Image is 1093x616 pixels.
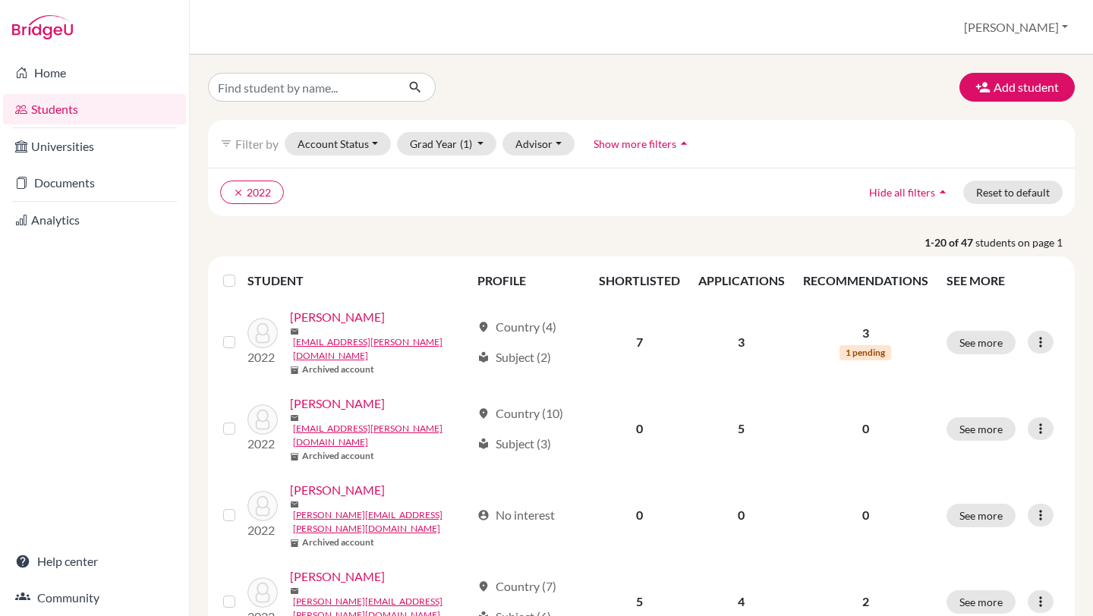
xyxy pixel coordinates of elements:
[924,234,975,250] strong: 1-20 of 47
[247,348,278,366] p: 2022
[3,94,186,124] a: Students
[235,137,279,151] span: Filter by
[290,539,299,548] span: inventory_2
[247,262,468,299] th: STUDENT
[947,331,1016,354] button: See more
[856,181,963,204] button: Hide all filtersarrow_drop_up
[477,348,551,366] div: Subject (2)
[581,132,704,156] button: Show more filtersarrow_drop_up
[803,324,928,342] p: 3
[290,481,385,499] a: [PERSON_NAME]
[247,577,278,608] img: Argueta, Ana
[293,422,471,449] a: [EMAIL_ADDRESS][PERSON_NAME][DOMAIN_NAME]
[947,417,1016,441] button: See more
[293,508,471,536] a: [PERSON_NAME][EMAIL_ADDRESS][PERSON_NAME][DOMAIN_NAME]
[290,308,385,326] a: [PERSON_NAME]
[290,327,299,336] span: mail
[208,73,396,102] input: Find student by name...
[937,262,1069,299] th: SEE MORE
[302,449,374,463] b: Archived account
[220,137,232,149] i: filter_list
[477,580,490,592] span: location_on
[397,132,497,156] button: Grad Year(1)
[477,435,551,453] div: Subject (3)
[3,546,186,577] a: Help center
[502,132,575,156] button: Advisor
[290,394,385,413] a: [PERSON_NAME]
[959,73,1075,102] button: Add student
[290,586,299,596] span: mail
[290,500,299,509] span: mail
[247,404,278,435] img: Alvarado, Yudia
[590,472,689,558] td: 0
[290,567,385,586] a: [PERSON_NAME]
[689,299,794,385] td: 3
[460,137,472,150] span: (1)
[676,136,691,151] i: arrow_drop_up
[477,509,490,521] span: account_circle
[935,184,950,200] i: arrow_drop_up
[590,262,689,299] th: SHORTLISTED
[477,407,490,420] span: location_on
[803,420,928,438] p: 0
[869,186,935,199] span: Hide all filters
[590,299,689,385] td: 7
[689,472,794,558] td: 0
[477,318,556,336] div: Country (4)
[3,583,186,613] a: Community
[285,132,391,156] button: Account Status
[302,536,374,549] b: Archived account
[839,345,891,360] span: 1 pending
[3,58,186,88] a: Home
[477,506,555,524] div: No interest
[594,137,676,150] span: Show more filters
[468,262,590,299] th: PROFILE
[290,452,299,461] span: inventory_2
[247,491,278,521] img: Arévalo, Jorge
[3,168,186,198] a: Documents
[3,205,186,235] a: Analytics
[290,366,299,375] span: inventory_2
[477,351,490,363] span: local_library
[220,181,284,204] button: clear2022
[957,13,1075,42] button: [PERSON_NAME]
[963,181,1063,204] button: Reset to default
[590,385,689,472] td: 0
[12,15,73,39] img: Bridge-U
[247,521,278,539] p: 2022
[302,363,374,376] b: Archived account
[477,577,556,596] div: Country (7)
[689,385,794,472] td: 5
[947,504,1016,527] button: See more
[247,435,278,453] p: 2022
[290,413,299,423] span: mail
[3,131,186,162] a: Universities
[233,187,244,198] i: clear
[247,318,278,348] img: Alvarado, Antonella
[794,262,937,299] th: RECOMMENDATIONS
[803,592,928,611] p: 2
[477,321,490,333] span: location_on
[477,438,490,450] span: local_library
[689,262,794,299] th: APPLICATIONS
[293,335,471,363] a: [EMAIL_ADDRESS][PERSON_NAME][DOMAIN_NAME]
[975,234,1075,250] span: students on page 1
[477,404,563,423] div: Country (10)
[803,506,928,524] p: 0
[947,590,1016,614] button: See more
